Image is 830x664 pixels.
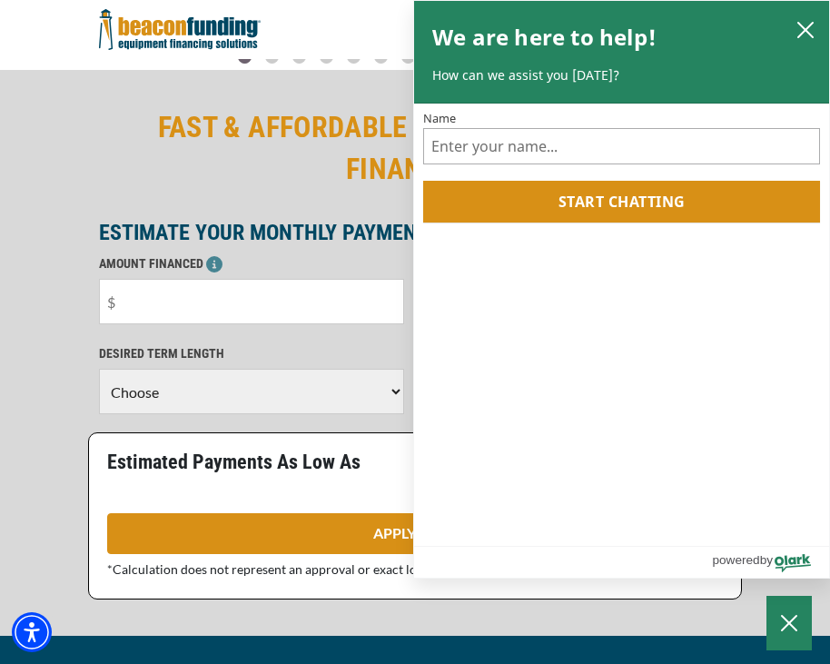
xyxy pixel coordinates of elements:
input: $ [99,279,404,324]
button: Start chatting [423,181,820,223]
h2: We are here to help! [432,19,657,55]
button: close chatbox [791,16,820,42]
input: Name [423,128,820,164]
span: by [760,549,773,571]
p: AMOUNT FINANCED [99,253,404,274]
span: powered [712,549,759,571]
h2: FAST & AFFORDABLE TRUCK & EQUIPMENT FINANCING [99,106,731,190]
label: Name [423,113,820,124]
p: Estimated Payments As Low As [107,451,404,473]
p: DESIRED TERM LENGTH [99,342,404,364]
div: Accessibility Menu [12,612,52,652]
a: Powered by Olark - open in a new tab [712,547,829,578]
p: ESTIMATE YOUR MONTHLY PAYMENT [99,222,731,243]
span: *Calculation does not represent an approval or exact loan amount. [107,561,479,577]
p: How can we assist you [DATE]? [432,66,811,84]
button: Close Chatbox [766,596,812,650]
a: APPLY NOW [107,513,723,554]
